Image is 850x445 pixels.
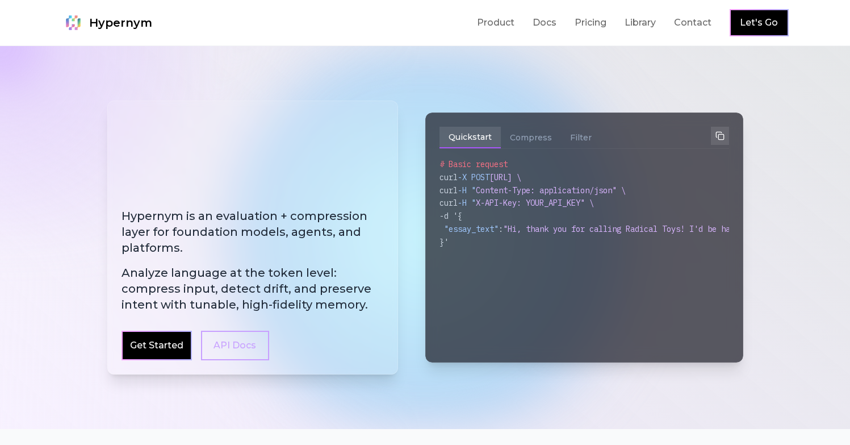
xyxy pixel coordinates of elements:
a: Docs [533,16,556,30]
a: Pricing [575,16,606,30]
span: Hypernym [89,15,152,31]
a: Hypernym [62,11,152,34]
button: Compress [501,127,561,148]
h2: Hypernym is an evaluation + compression layer for foundation models, agents, and platforms. [122,208,384,313]
button: Filter [561,127,601,148]
span: "essay_text" [444,224,499,234]
a: Get Started [130,339,183,352]
a: Let's Go [740,16,778,30]
span: -H " [458,198,476,208]
a: Contact [674,16,711,30]
span: [URL] \ [489,172,521,182]
a: Product [477,16,514,30]
span: }' [439,237,449,247]
button: Copy to clipboard [711,127,729,145]
span: Content-Type: application/json" \ [476,185,626,196]
span: curl [439,185,458,196]
a: Library [625,16,656,30]
span: Analyze language at the token level: compress input, detect drift, and preserve intent with tunab... [122,265,384,313]
span: curl [439,198,458,208]
a: API Docs [201,331,269,360]
span: curl [439,172,458,182]
span: # Basic request [439,159,508,169]
span: -H " [458,185,476,196]
button: Quickstart [439,127,501,148]
img: Hypernym Logo [62,11,85,34]
span: X-API-Key: YOUR_API_KEY" \ [476,198,594,208]
span: -X POST [458,172,489,182]
span: : [499,224,503,234]
span: -d '{ [439,211,462,221]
